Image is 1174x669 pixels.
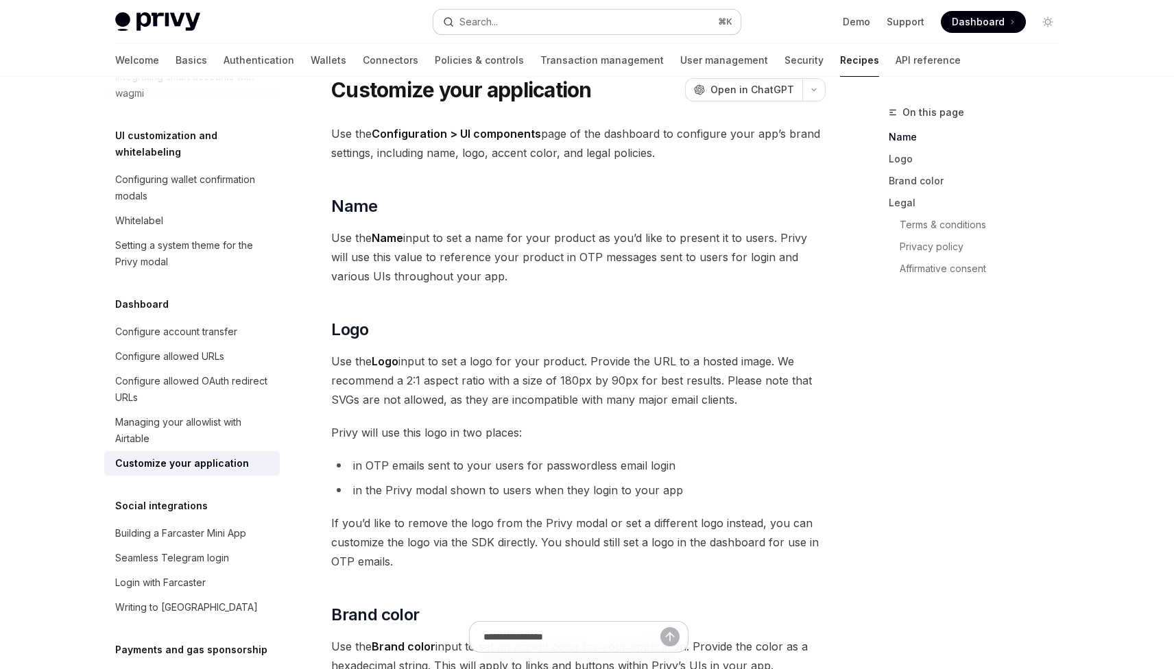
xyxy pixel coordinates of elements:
[104,369,280,410] a: Configure allowed OAuth redirect URLs
[372,127,541,141] strong: Configuration > UI components
[889,258,1070,280] a: Affirmative consent
[843,15,870,29] a: Demo
[115,324,237,340] div: Configure account transfer
[115,498,208,514] h5: Social integrations
[435,44,524,77] a: Policies & controls
[331,124,826,162] span: Use the page of the dashboard to configure your app’s brand settings, including name, logo, accen...
[372,354,398,368] strong: Logo
[331,481,826,500] li: in the Privy modal shown to users when they login to your app
[331,423,826,442] span: Privy will use this logo in two places:
[115,574,206,591] div: Login with Farcaster
[331,228,826,286] span: Use the input to set a name for your product as you’d like to present it to users. Privy will use...
[331,352,826,409] span: Use the input to set a logo for your product. Provide the URL to a hosted image. We recommend a 2...
[540,44,664,77] a: Transaction management
[1037,11,1059,33] button: Toggle dark mode
[483,622,660,652] input: Ask a question...
[115,44,159,77] a: Welcome
[104,208,280,233] a: Whitelabel
[104,521,280,546] a: Building a Farcaster Mini App
[941,11,1026,33] a: Dashboard
[176,44,207,77] a: Basics
[115,599,258,616] div: Writing to [GEOGRAPHIC_DATA]
[115,550,229,566] div: Seamless Telegram login
[331,456,826,475] li: in OTP emails sent to your users for passwordless email login
[104,546,280,570] a: Seamless Telegram login
[104,410,280,451] a: Managing your allowlist with Airtable
[115,296,169,313] h5: Dashboard
[887,15,924,29] a: Support
[331,513,826,571] span: If you’d like to remove the logo from the Privy modal or set a different logo instead, you can cu...
[115,525,246,542] div: Building a Farcaster Mini App
[363,44,418,77] a: Connectors
[685,78,802,101] button: Open in ChatGPT
[889,236,1070,258] a: Privacy policy
[104,233,280,274] a: Setting a system theme for the Privy modal
[331,195,378,217] span: Name
[331,604,419,626] span: Brand color
[889,192,1070,214] a: Legal
[311,44,346,77] a: Wallets
[115,12,200,32] img: light logo
[104,451,280,476] a: Customize your application
[896,44,961,77] a: API reference
[710,83,794,97] span: Open in ChatGPT
[115,373,272,406] div: Configure allowed OAuth redirect URLs
[889,126,1070,148] a: Name
[104,167,280,208] a: Configuring wallet confirmation modals
[115,212,163,229] div: Whitelabel
[115,171,272,204] div: Configuring wallet confirmation modals
[104,570,280,595] a: Login with Farcaster
[115,414,272,447] div: Managing your allowlist with Airtable
[104,344,280,369] a: Configure allowed URLs
[115,642,267,658] h5: Payments and gas sponsorship
[115,127,280,160] h5: UI customization and whitelabeling
[372,231,403,245] strong: Name
[331,77,592,102] h1: Customize your application
[889,170,1070,192] a: Brand color
[459,14,498,30] div: Search...
[952,15,1005,29] span: Dashboard
[115,348,224,365] div: Configure allowed URLs
[224,44,294,77] a: Authentication
[889,148,1070,170] a: Logo
[784,44,824,77] a: Security
[104,319,280,344] a: Configure account transfer
[889,214,1070,236] a: Terms & conditions
[902,104,964,121] span: On this page
[680,44,768,77] a: User management
[660,627,680,646] button: Send message
[331,319,369,341] span: Logo
[115,455,249,472] div: Customize your application
[718,16,732,27] span: ⌘ K
[115,237,272,270] div: Setting a system theme for the Privy modal
[104,595,280,620] a: Writing to [GEOGRAPHIC_DATA]
[433,10,741,34] button: Open search
[840,44,879,77] a: Recipes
